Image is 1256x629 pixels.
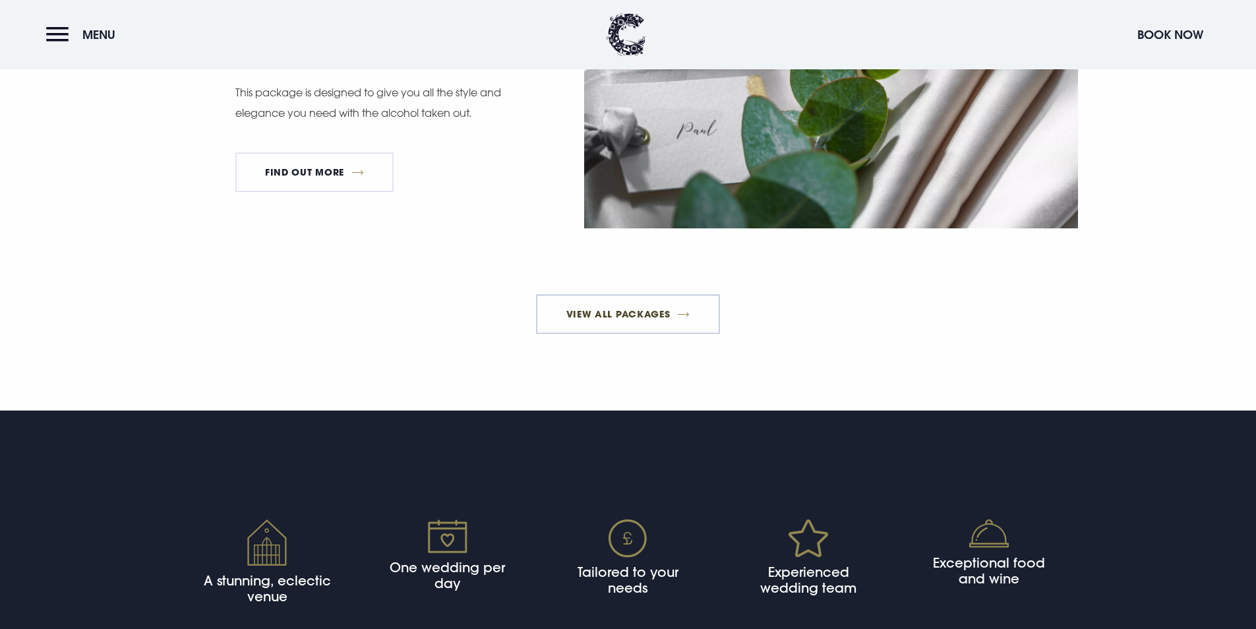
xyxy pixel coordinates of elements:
[46,20,122,49] button: Menu
[608,519,647,558] img: Pound icon
[428,519,467,553] img: Calendar icon
[1131,20,1210,49] button: Book Now
[561,564,695,596] h4: Tailored to your needs
[536,294,720,334] a: View All Packages
[235,152,394,192] a: FIND OUT MORE
[380,560,514,591] h4: One wedding per day
[741,564,875,596] h4: Experienced wedding team
[607,13,646,56] img: Clandeboye Lodge
[247,519,287,567] img: Venue icon
[235,83,506,123] p: This package is designed to give you all the style and elegance you need with the alcohol taken out.
[200,573,334,605] h4: A stunning, eclectic venue
[789,519,828,558] img: Star icon
[82,27,115,42] span: Menu
[922,555,1056,587] h4: Exceptional food and wine
[969,519,1009,548] img: Food icon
